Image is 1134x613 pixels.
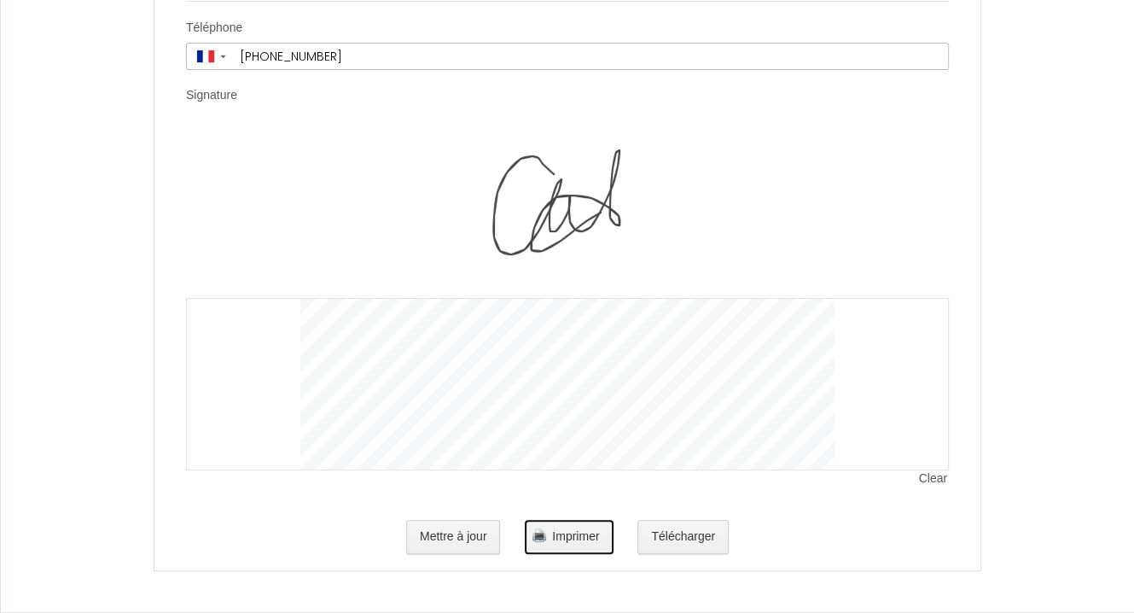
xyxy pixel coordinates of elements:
[406,520,501,554] button: Mettre à jour
[525,520,613,554] button: Imprimer
[234,44,948,69] input: +33 6 12 34 56 78
[532,528,546,542] img: printer.png
[919,470,949,487] span: Clear
[218,53,228,60] span: ▼
[186,20,242,37] label: Téléphone
[637,520,729,554] button: Télécharger
[484,127,651,298] img: signature
[552,529,599,543] span: Imprimer
[186,87,237,104] label: Signature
